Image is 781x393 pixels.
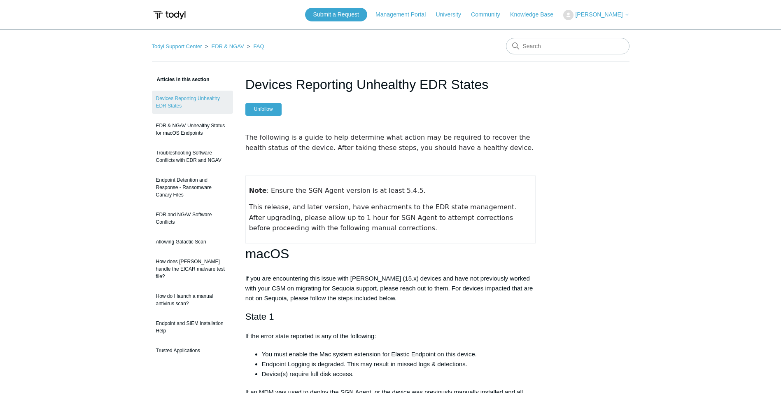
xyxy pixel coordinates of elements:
a: University [436,10,469,19]
a: EDR & NGAV Unhealthy Status for macOS Endpoints [152,118,233,141]
a: How does [PERSON_NAME] handle the EICAR malware test file? [152,254,233,284]
h1: macOS [245,243,536,264]
img: Todyl Support Center Help Center home page [152,7,187,23]
span: Articles in this section [152,77,210,82]
li: You must enable the Mac system extension for Elastic Endpoint on this device. [262,349,536,359]
li: Device(s) require full disk access. [262,369,536,379]
input: Search [506,38,629,54]
strong: Note [249,187,267,194]
a: EDR and NGAV Software Conflicts [152,207,233,230]
button: Unfollow Article [245,103,282,115]
a: Troubleshooting Software Conflicts with EDR and NGAV [152,145,233,168]
li: EDR & NGAV [203,43,245,49]
a: Submit a Request [305,8,367,21]
a: Management Portal [375,10,434,19]
a: Community [471,10,508,19]
li: Todyl Support Center [152,43,204,49]
a: How do I launch a manual antivirus scan? [152,288,233,311]
h1: Devices Reporting Unhealthy EDR States [245,75,536,94]
h2: State 1 [245,309,536,324]
a: FAQ [254,43,264,49]
p: If you are encountering this issue with [PERSON_NAME] (15.x) devices and have not previously work... [245,274,536,303]
a: Endpoint Detention and Response - Ransomware Canary Files [152,172,233,203]
a: Todyl Support Center [152,43,202,49]
a: Trusted Applications [152,343,233,358]
p: If the error state reported is any of the following: [245,331,536,341]
a: EDR & NGAV [211,43,244,49]
a: Knowledge Base [510,10,562,19]
li: Endpoint Logging is degraded. This may result in missed logs & detections. [262,359,536,369]
span: : Ensure the SGN Agent version is at least 5.4.5. [249,187,426,194]
a: Endpoint and SIEM Installation Help [152,316,233,339]
button: [PERSON_NAME] [563,10,629,20]
a: Allowing Galactic Scan [152,234,233,250]
li: FAQ [245,43,264,49]
a: Devices Reporting Unhealthy EDR States [152,91,233,114]
span: [PERSON_NAME] [575,11,622,18]
span: The following is a guide to help determine what action may be required to recover the health stat... [245,133,534,152]
span: This release, and later version, have enhacments to the EDR state management. After upgrading, pl... [249,203,519,232]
